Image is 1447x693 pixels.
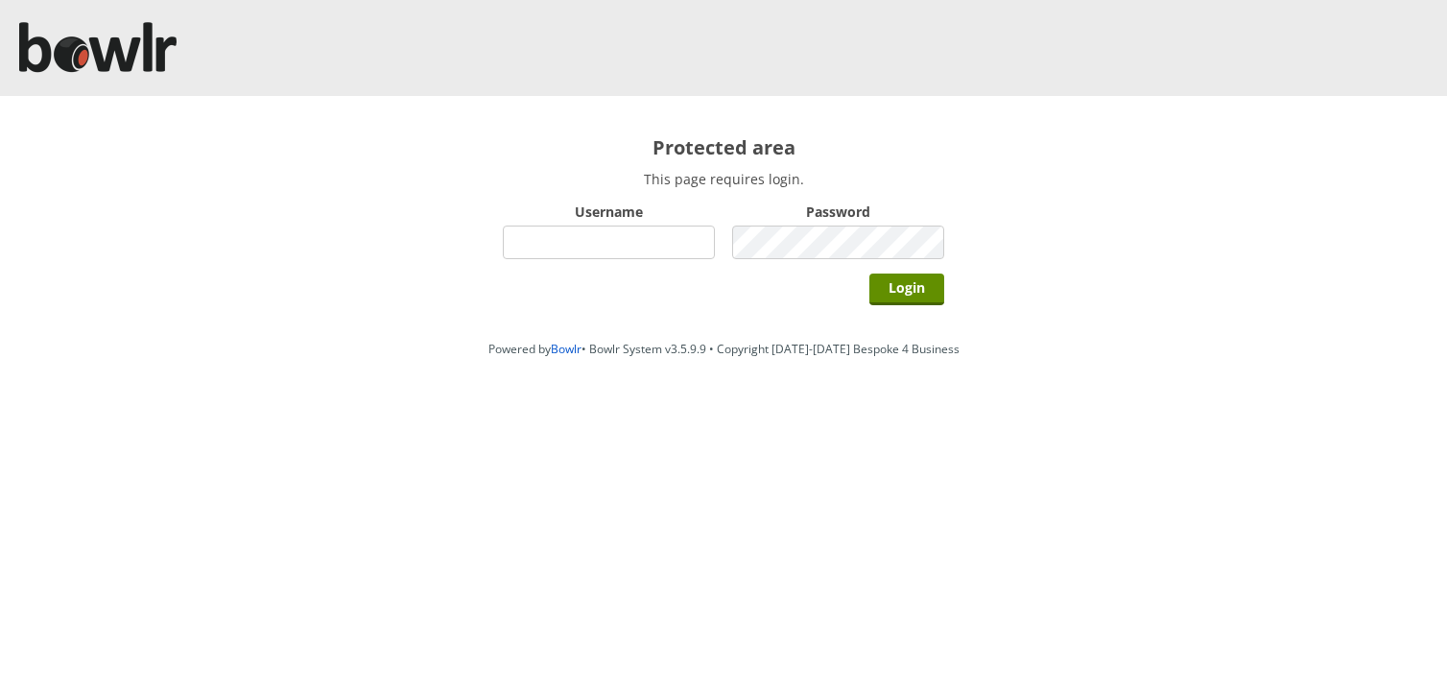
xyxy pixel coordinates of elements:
p: This page requires login. [503,170,944,188]
label: Password [732,203,944,221]
h2: Protected area [503,134,944,160]
label: Username [503,203,715,221]
input: Login [869,274,944,305]
a: Bowlr [551,341,581,357]
span: Powered by • Bowlr System v3.5.9.9 • Copyright [DATE]-[DATE] Bespoke 4 Business [488,341,960,357]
